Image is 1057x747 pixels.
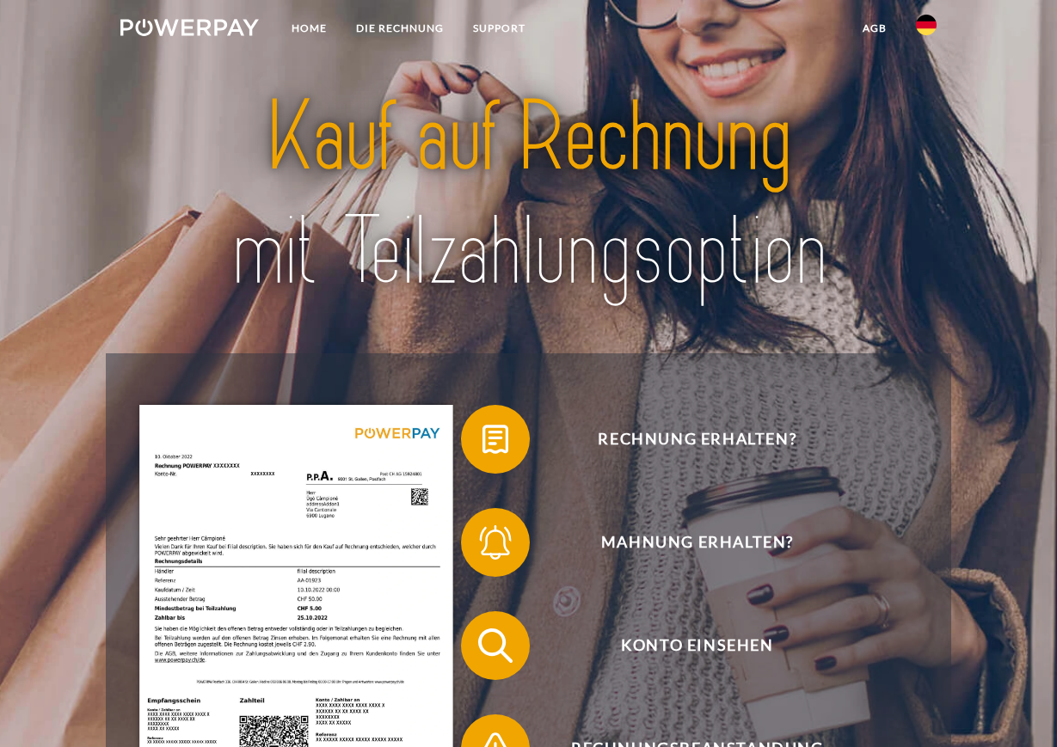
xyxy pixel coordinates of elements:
[474,624,517,667] img: qb_search.svg
[474,521,517,564] img: qb_bell.svg
[474,418,517,461] img: qb_bill.svg
[461,611,908,680] button: Konto einsehen
[160,75,896,315] img: title-powerpay_de.svg
[120,19,259,36] img: logo-powerpay-white.svg
[458,13,540,44] a: SUPPORT
[848,13,901,44] a: agb
[916,15,937,35] img: de
[487,611,908,680] span: Konto einsehen
[461,508,908,577] button: Mahnung erhalten?
[461,405,908,474] button: Rechnung erhalten?
[487,405,908,474] span: Rechnung erhalten?
[487,508,908,577] span: Mahnung erhalten?
[341,13,458,44] a: DIE RECHNUNG
[277,13,341,44] a: Home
